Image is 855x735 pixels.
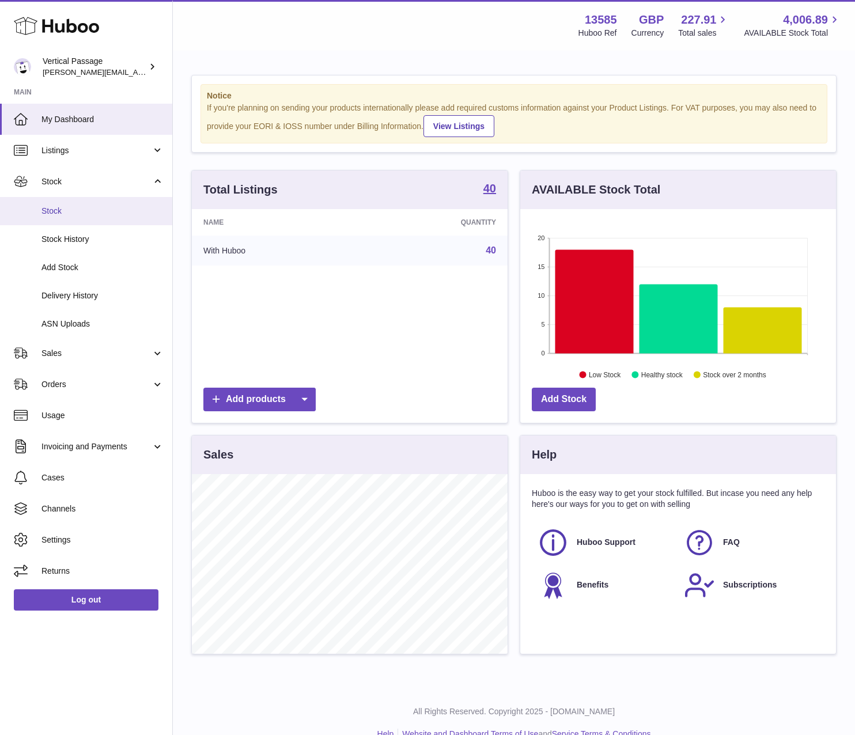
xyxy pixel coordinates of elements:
[483,183,496,196] a: 40
[483,183,496,194] strong: 40
[532,388,596,411] a: Add Stock
[192,209,358,236] th: Name
[577,579,608,590] span: Benefits
[203,182,278,198] h3: Total Listings
[585,12,617,28] strong: 13585
[538,292,544,299] text: 10
[684,527,819,558] a: FAQ
[358,209,508,236] th: Quantity
[744,28,841,39] span: AVAILABLE Stock Total
[639,12,664,28] strong: GBP
[207,103,821,137] div: If you're planning on sending your products internationally please add required customs informati...
[41,234,164,245] span: Stock History
[41,176,152,187] span: Stock
[203,447,233,463] h3: Sales
[538,263,544,270] text: 15
[577,537,635,548] span: Huboo Support
[678,28,729,39] span: Total sales
[723,579,777,590] span: Subscriptions
[538,527,672,558] a: Huboo Support
[41,145,152,156] span: Listings
[423,115,494,137] a: View Listings
[203,388,316,411] a: Add products
[41,319,164,329] span: ASN Uploads
[532,447,557,463] h3: Help
[43,56,146,78] div: Vertical Passage
[783,12,828,28] span: 4,006.89
[41,503,164,514] span: Channels
[41,566,164,577] span: Returns
[631,28,664,39] div: Currency
[538,234,544,241] text: 20
[681,12,716,28] span: 227.91
[532,488,824,510] p: Huboo is the easy way to get your stock fulfilled. But incase you need any help here's our ways f...
[41,410,164,421] span: Usage
[486,245,496,255] a: 40
[41,262,164,273] span: Add Stock
[41,348,152,359] span: Sales
[41,535,164,545] span: Settings
[41,206,164,217] span: Stock
[532,182,660,198] h3: AVAILABLE Stock Total
[182,706,846,717] p: All Rights Reserved. Copyright 2025 - [DOMAIN_NAME]
[41,472,164,483] span: Cases
[744,12,841,39] a: 4,006.89 AVAILABLE Stock Total
[192,236,358,266] td: With Huboo
[207,90,821,101] strong: Notice
[14,58,31,75] img: ryan@verticalpassage.com
[684,570,819,601] a: Subscriptions
[541,350,544,357] text: 0
[589,370,621,378] text: Low Stock
[578,28,617,39] div: Huboo Ref
[678,12,729,39] a: 227.91 Total sales
[41,441,152,452] span: Invoicing and Payments
[43,67,231,77] span: [PERSON_NAME][EMAIL_ADDRESS][DOMAIN_NAME]
[41,379,152,390] span: Orders
[703,370,766,378] text: Stock over 2 months
[538,570,672,601] a: Benefits
[541,321,544,328] text: 5
[14,589,158,610] a: Log out
[41,114,164,125] span: My Dashboard
[641,370,683,378] text: Healthy stock
[723,537,740,548] span: FAQ
[41,290,164,301] span: Delivery History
